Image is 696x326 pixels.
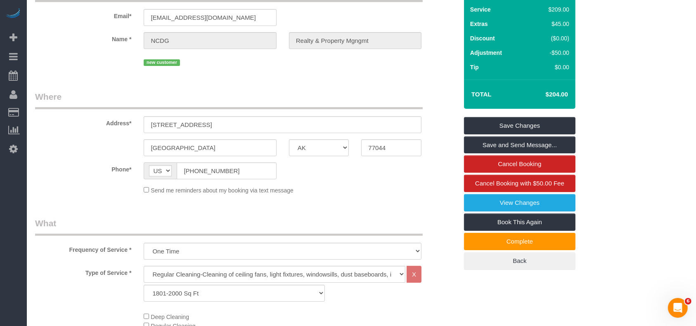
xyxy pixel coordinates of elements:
label: Email* [29,9,137,20]
label: Frequency of Service * [29,243,137,254]
input: Zip Code* [361,139,421,156]
a: Back [464,252,575,270]
span: Send me reminders about my booking via text message [151,187,294,194]
legend: What [35,217,423,236]
div: $0.00 [531,63,569,71]
label: Type of Service * [29,266,137,277]
label: Tip [470,63,479,71]
label: Address* [29,116,137,127]
label: Discount [470,34,495,42]
div: -$50.00 [531,49,569,57]
iframe: Intercom live chat [668,298,688,318]
label: Service [470,5,491,14]
a: View Changes [464,194,575,211]
div: ($0.00) [531,34,569,42]
strong: Total [471,91,492,98]
input: Last Name* [289,32,421,49]
a: Save Changes [464,117,575,134]
input: Phone* [177,162,276,179]
img: Automaid Logo [5,8,21,20]
a: Book This Again [464,213,575,231]
label: Name * [29,32,137,43]
span: new customer [144,59,180,66]
legend: Where [35,91,423,109]
div: $45.00 [531,20,569,28]
a: Cancel Booking [464,155,575,173]
a: Cancel Booking with $50.00 Fee [464,175,575,192]
span: Cancel Booking with $50.00 Fee [475,180,564,187]
span: 6 [685,298,691,305]
a: Save and Send Message... [464,136,575,154]
h4: $204.00 [521,91,568,98]
label: Extras [470,20,488,28]
label: Adjustment [470,49,502,57]
input: Email* [144,9,276,26]
input: First Name* [144,32,276,49]
span: Deep Cleaning [151,314,189,320]
input: City* [144,139,276,156]
div: $209.00 [531,5,569,14]
label: Phone* [29,162,137,174]
a: Complete [464,233,575,250]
